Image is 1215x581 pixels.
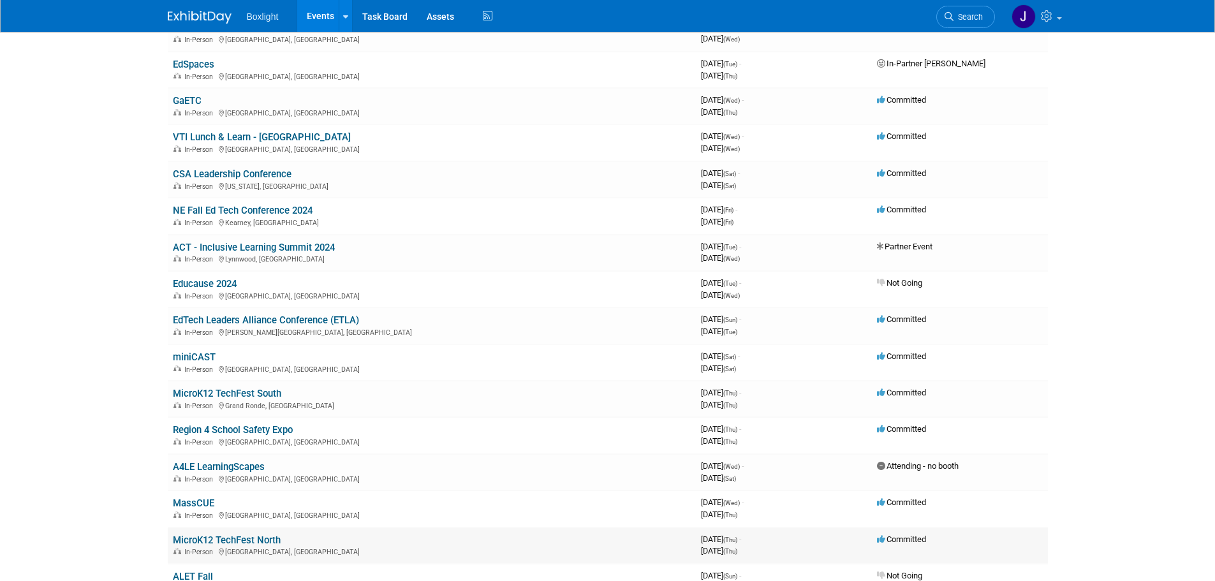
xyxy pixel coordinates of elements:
span: [DATE] [701,253,740,263]
span: Committed [877,314,926,324]
a: miniCAST [173,351,216,363]
span: (Wed) [723,145,740,152]
a: Educause 2024 [173,278,237,290]
span: (Wed) [723,133,740,140]
div: [PERSON_NAME][GEOGRAPHIC_DATA], [GEOGRAPHIC_DATA] [173,327,691,337]
span: [DATE] [701,34,740,43]
img: In-Person Event [173,438,181,445]
span: [DATE] [701,497,744,507]
span: (Wed) [723,97,740,104]
div: Kearney, [GEOGRAPHIC_DATA] [173,217,691,227]
span: (Thu) [723,109,737,116]
div: [GEOGRAPHIC_DATA], [GEOGRAPHIC_DATA] [173,510,691,520]
span: - [739,388,741,397]
span: (Wed) [723,463,740,470]
span: Not Going [877,571,922,580]
a: Region 4 School Safety Expo [173,424,293,436]
span: - [739,59,741,68]
span: In-Person [184,365,217,374]
span: In-Person [184,328,217,337]
span: (Thu) [723,402,737,409]
span: Committed [877,205,926,214]
span: [DATE] [701,546,737,555]
span: Not Going [877,278,922,288]
span: (Sat) [723,170,736,177]
img: In-Person Event [173,328,181,335]
a: VTI Lunch & Learn - [GEOGRAPHIC_DATA] [173,131,351,143]
span: In-Person [184,255,217,263]
span: (Tue) [723,280,737,287]
span: In-Person [184,36,217,44]
span: [DATE] [701,510,737,519]
span: - [742,95,744,105]
img: In-Person Event [173,73,181,79]
span: - [739,314,741,324]
span: [DATE] [701,290,740,300]
span: [DATE] [701,107,737,117]
span: In-Person [184,548,217,556]
span: Committed [877,534,926,544]
div: [GEOGRAPHIC_DATA], [GEOGRAPHIC_DATA] [173,546,691,556]
span: [DATE] [701,400,737,409]
span: [DATE] [701,168,740,178]
span: - [738,168,740,178]
span: In-Person [184,219,217,227]
span: Search [954,12,983,22]
span: (Thu) [723,536,737,543]
span: (Thu) [723,390,737,397]
img: In-Person Event [173,365,181,372]
span: [DATE] [701,131,744,141]
a: EdSpaces [173,59,214,70]
span: [DATE] [701,351,740,361]
span: [DATE] [701,205,737,214]
span: [DATE] [701,314,741,324]
a: CSA Leadership Conference [173,168,291,180]
span: (Wed) [723,255,740,262]
span: Attending - no booth [877,461,959,471]
span: (Sat) [723,475,736,482]
a: GaETC [173,95,202,107]
span: [DATE] [701,534,741,544]
span: Committed [877,131,926,141]
a: A4LE LearningScapes [173,461,265,473]
span: [DATE] [701,388,741,397]
span: - [739,278,741,288]
div: [GEOGRAPHIC_DATA], [GEOGRAPHIC_DATA] [173,364,691,374]
span: In-Person [184,145,217,154]
span: Committed [877,424,926,434]
span: Committed [877,497,926,507]
span: [DATE] [701,364,736,373]
a: ACT - Inclusive Learning Summit 2024 [173,242,335,253]
span: [DATE] [701,143,740,153]
a: EdTech Leaders Alliance Conference (ETLA) [173,314,359,326]
span: [DATE] [701,278,741,288]
div: [GEOGRAPHIC_DATA], [GEOGRAPHIC_DATA] [173,473,691,483]
span: In-Person [184,73,217,81]
span: [DATE] [701,180,736,190]
a: MicroK12 TechFest South [173,388,281,399]
span: In-Person [184,475,217,483]
span: - [742,461,744,471]
span: In-Person [184,402,217,410]
span: (Sat) [723,353,736,360]
a: Search [936,6,995,28]
img: Jean Knight [1012,4,1036,29]
span: - [739,242,741,251]
span: (Thu) [723,73,737,80]
a: MicroK12 TechFest North [173,534,281,546]
span: (Fri) [723,219,733,226]
span: (Tue) [723,328,737,335]
div: Lynnwood, [GEOGRAPHIC_DATA] [173,253,691,263]
div: [GEOGRAPHIC_DATA], [GEOGRAPHIC_DATA] [173,71,691,81]
span: (Tue) [723,244,737,251]
span: [DATE] [701,571,741,580]
img: In-Person Event [173,36,181,42]
span: Committed [877,168,926,178]
div: [GEOGRAPHIC_DATA], [GEOGRAPHIC_DATA] [173,436,691,446]
img: In-Person Event [173,255,181,261]
div: [GEOGRAPHIC_DATA], [GEOGRAPHIC_DATA] [173,290,691,300]
span: In-Person [184,182,217,191]
span: - [739,424,741,434]
div: [US_STATE], [GEOGRAPHIC_DATA] [173,180,691,191]
span: [DATE] [701,242,741,251]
